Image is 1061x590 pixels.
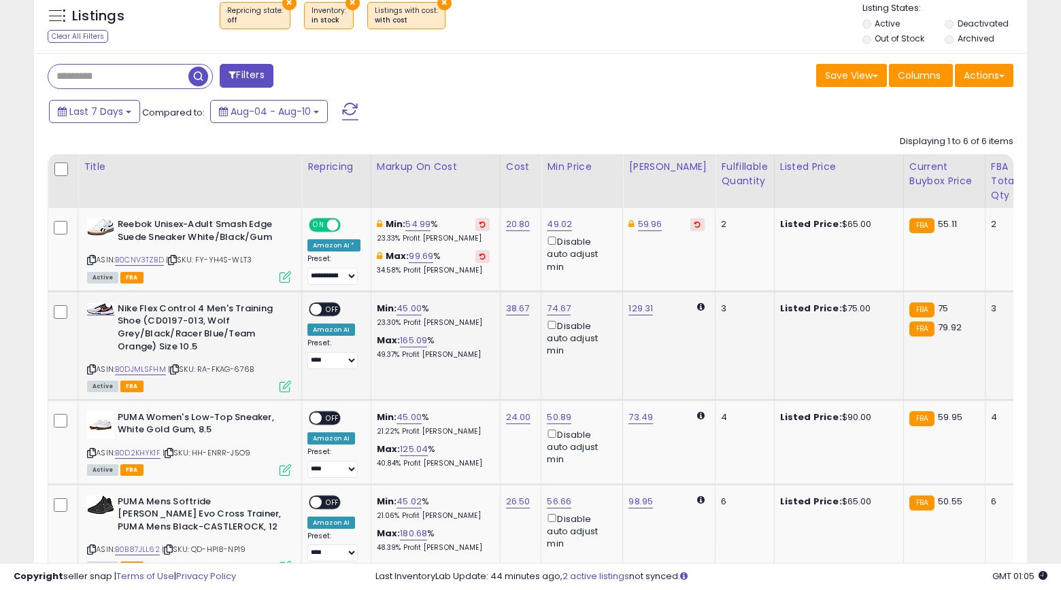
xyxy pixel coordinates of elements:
div: [PERSON_NAME] [628,160,709,174]
p: Listing States: [862,2,1028,15]
b: Listed Price: [780,495,842,508]
b: Min: [386,218,406,230]
span: OFF [322,496,343,508]
b: Max: [377,334,401,347]
img: 315svgJLfDL._SL40_.jpg [87,411,114,438]
span: FBA [120,381,144,392]
b: Min: [377,495,397,508]
div: Current Buybox Price [909,160,979,188]
b: Listed Price: [780,302,842,315]
div: Repricing [307,160,365,174]
span: | SKU: HH-ENRR-J5O9 [163,447,250,458]
span: OFF [339,220,360,231]
div: Disable auto adjust min [547,427,612,466]
div: Listed Price [780,160,898,174]
span: FBA [120,464,144,476]
i: This overrides the store level min markup for this listing [377,220,382,228]
small: FBA [909,302,934,317]
span: FBA [120,272,144,283]
span: OFF [322,412,343,423]
b: Min: [377,302,397,315]
p: 23.30% Profit [PERSON_NAME] [377,318,490,328]
div: FBA Total Qty [991,160,1017,203]
div: ASIN: [87,302,291,391]
a: 129.31 [628,302,653,315]
b: Reebok Unisex-Adult Smash Edge Suede Sneaker White/Black/Gum [118,218,283,247]
span: 55.11 [938,218,957,230]
span: OFF [322,303,343,315]
div: off [227,16,283,25]
strong: Copyright [14,570,63,583]
div: ASIN: [87,411,291,474]
i: Revert to store-level Max Markup [479,253,486,260]
div: % [377,250,490,275]
div: Clear All Filters [48,30,108,43]
a: 180.68 [400,527,427,540]
a: 49.02 [547,218,572,231]
div: in stock [311,16,346,25]
div: Last InventoryLab Update: 44 minutes ago, not synced. [375,570,1047,583]
b: PUMA Women's Low-Top Sneaker, White Gold Gum, 8.5 [118,411,283,440]
a: B0CNV3TZBD [115,254,164,266]
button: Actions [955,64,1013,87]
a: B0B87JLL62 [115,544,160,555]
div: % [377,443,490,468]
button: Save View [816,64,887,87]
button: Filters [220,64,273,88]
b: Listed Price: [780,218,842,230]
div: % [377,496,490,521]
span: All listings currently available for purchase on Amazon [87,272,118,283]
label: Archived [958,33,994,44]
div: Disable auto adjust min [547,234,612,273]
span: 75 [938,302,948,315]
p: 34.58% Profit [PERSON_NAME] [377,266,490,275]
a: B0D2KHYK1F [115,447,161,459]
p: 40.84% Profit [PERSON_NAME] [377,459,490,468]
small: FBA [909,411,934,426]
span: 59.95 [938,411,962,423]
p: 23.33% Profit [PERSON_NAME] [377,234,490,243]
span: Inventory : [311,5,346,26]
a: 73.49 [628,411,653,424]
div: 4 [991,411,1012,423]
div: Markup on Cost [377,160,494,174]
a: 99.69 [409,249,433,263]
label: Deactivated [958,18,1009,29]
div: Title [84,160,296,174]
a: 24.00 [506,411,531,424]
a: 54.99 [405,218,431,231]
div: Fulfillable Quantity [721,160,768,188]
div: Amazon AI [307,432,355,445]
a: 56.66 [547,495,571,508]
div: Amazon AI [307,324,355,336]
span: Columns [898,69,941,82]
div: $90.00 [780,411,893,423]
div: Disable auto adjust min [547,318,612,358]
span: 2025-08-18 01:05 GMT [992,570,1047,583]
div: seller snap | | [14,570,236,583]
span: Last 7 Days [69,105,123,118]
label: Active [875,18,900,29]
span: | SKU: FY-YH4S-WLT3 [166,254,252,265]
div: % [377,527,490,553]
b: Listed Price: [780,411,842,423]
img: 31vGH66NCfL._SL40_.jpg [87,303,114,315]
span: ON [310,220,327,231]
b: PUMA Mens Softride [PERSON_NAME] Evo Cross Trainer, PUMA Mens Black-CASTLEROCK, 12 [118,496,283,537]
i: This overrides the store level max markup for this listing [377,251,382,260]
b: Max: [377,527,401,540]
button: Aug-04 - Aug-10 [210,100,328,123]
div: Cost [506,160,536,174]
p: 21.06% Profit [PERSON_NAME] [377,511,490,521]
div: ASIN: [87,218,291,281]
span: 79.92 [938,321,962,334]
div: Amazon AI [307,517,355,529]
a: 2 active listings [562,570,629,583]
div: $75.00 [780,302,893,315]
a: 45.00 [397,411,422,424]
div: % [377,334,490,360]
button: Columns [889,64,953,87]
span: All listings currently available for purchase on Amazon [87,464,118,476]
div: 3 [721,302,763,315]
a: Privacy Policy [176,570,236,583]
